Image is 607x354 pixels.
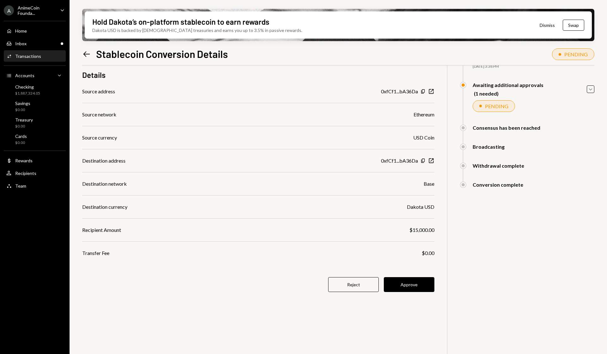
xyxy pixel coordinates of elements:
[4,70,66,81] a: Accounts
[473,82,543,88] div: Awaiting additional approvals
[4,167,66,179] a: Recipients
[473,182,523,188] div: Conversion complete
[15,117,33,122] div: Treasury
[473,64,594,69] div: [DATE] 3:38 PM
[15,183,26,189] div: Team
[473,144,505,150] div: Broadcasting
[4,132,66,147] a: Cards$0.00
[4,115,66,130] a: Treasury$0.00
[15,101,30,106] div: Savings
[4,99,66,114] a: Savings$0.00
[15,53,41,59] div: Transactions
[92,16,269,27] div: Hold Dakota’s on-platform stablecoin to earn rewards
[564,51,588,57] div: PENDING
[4,38,66,49] a: Inbox
[4,180,66,191] a: Team
[82,157,126,165] div: Destination address
[384,277,434,292] button: Approve
[414,111,434,118] div: Ethereum
[485,103,508,109] div: PENDING
[563,20,584,31] button: Swap
[15,134,27,139] div: Cards
[82,180,127,188] div: Destination network
[328,277,379,292] button: Reject
[407,203,434,211] div: Dakota USD
[15,91,40,96] div: $1,887,324.05
[4,50,66,62] a: Transactions
[381,157,418,165] div: 0xfCf1...bA36Da
[82,88,115,95] div: Source address
[92,27,302,34] div: Dakota USD is backed by [DEMOGRAPHIC_DATA] treasuries and earns you up to 3.5% in passive rewards.
[15,124,33,129] div: $0.00
[82,70,106,80] h3: Details
[532,18,563,33] button: Dismiss
[82,111,116,118] div: Source network
[82,134,117,141] div: Source currency
[15,73,34,78] div: Accounts
[15,28,27,34] div: Home
[4,155,66,166] a: Rewards
[413,134,434,141] div: USD Coin
[18,5,55,16] div: AnimeCoin Founda...
[424,180,434,188] div: Base
[82,203,127,211] div: Destination currency
[15,41,27,46] div: Inbox
[82,226,121,234] div: Recipient Amount
[96,47,228,60] h1: Stablecoin Conversion Details
[4,5,14,16] div: A
[381,88,418,95] div: 0xfCf1...bA36Da
[15,158,33,163] div: Rewards
[422,249,434,257] div: $0.00
[82,249,109,257] div: Transfer Fee
[473,163,524,169] div: Withdrawal complete
[15,107,30,113] div: $0.00
[4,82,66,97] a: Checking$1,887,324.05
[473,125,540,131] div: Consensus has been reached
[409,226,434,234] div: $15,000.00
[15,84,40,90] div: Checking
[15,140,27,146] div: $0.00
[474,90,543,96] div: (1 needed)
[4,25,66,36] a: Home
[15,171,36,176] div: Recipients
